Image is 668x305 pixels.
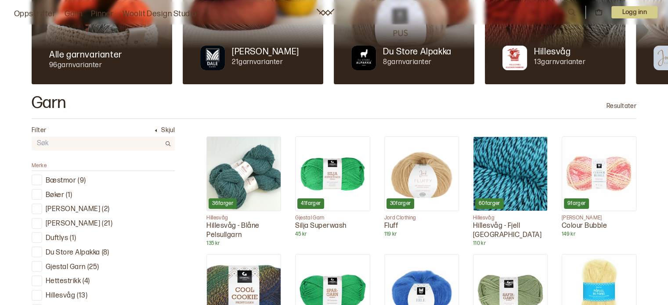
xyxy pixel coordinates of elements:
[384,231,459,238] p: 119 kr
[607,102,636,111] p: Resultater
[295,231,370,238] p: 45 kr
[534,58,585,67] p: 13 garnvarianter
[473,215,548,222] p: Hillesvåg
[123,8,197,20] a: Woolit Design Studio
[102,205,109,214] p: ( 2 )
[206,215,281,222] p: Hillesvåg
[46,291,75,301] p: Hillesvåg
[32,162,47,169] span: Merke
[301,200,321,207] p: 41 farger
[46,263,86,272] p: Gjestal Garn
[611,6,657,18] p: Logg inn
[102,219,112,229] p: ( 21 )
[295,136,370,238] a: Silja Superwash41fargerGjestal GarnSilja Superwash45 kr
[161,126,175,135] p: Skjul
[66,191,72,200] p: ( 1 )
[384,222,459,231] p: Fluff
[206,136,281,247] a: Hillesvåg - Blåne Pelsullgarn36fargerHillesvågHillesvåg - Blåne Pelsullgarn135 kr
[502,46,527,70] img: Merkegarn
[473,137,547,211] img: Hillesvåg - Fjell Sokkegarn
[32,126,47,135] p: Filter
[46,277,81,286] p: Hettestrikk
[384,215,459,222] p: Jord Clothing
[46,205,100,214] p: [PERSON_NAME]
[295,215,370,222] p: Gjestal Garn
[562,136,636,238] a: Colour Bubble9farger[PERSON_NAME]Colour Bubble149 kr
[49,61,122,70] p: 96 garnvarianter
[562,215,636,222] p: [PERSON_NAME]
[562,137,636,211] img: Colour Bubble
[32,137,161,150] input: Søk
[295,222,370,231] p: Silja Superwash
[473,136,548,247] a: Hillesvåg - Fjell Sokkegarn60fargerHillesvågHillesvåg - Fjell [GEOGRAPHIC_DATA]110 kr
[83,277,90,286] p: ( 4 )
[78,176,86,186] p: ( 9 )
[212,200,233,207] p: 36 farger
[296,137,369,211] img: Silja Superwash
[232,46,299,58] p: [PERSON_NAME]
[14,8,56,20] a: Oppskrifter
[351,46,376,70] img: Merkegarn
[46,219,100,229] p: [PERSON_NAME]
[102,248,109,258] p: ( 8 )
[611,6,657,18] button: User dropdown
[70,234,76,243] p: ( 1 )
[46,176,76,186] p: Bæstmor
[383,46,451,58] p: Du Store Alpakka
[49,49,122,61] p: Alle garnvarianter
[385,137,459,211] img: Fluff
[317,9,334,16] a: Woolit
[46,234,68,243] p: Duftlys
[383,58,451,67] p: 8 garnvarianter
[390,200,411,207] p: 30 farger
[207,137,281,211] img: Hillesvåg - Blåne Pelsullgarn
[206,240,281,247] p: 135 kr
[32,95,66,111] h2: Garn
[562,231,636,238] p: 149 kr
[91,8,114,20] a: Pinner
[232,58,299,67] p: 21 garnvarianter
[473,240,548,247] p: 110 kr
[562,222,636,231] p: Colour Bubble
[384,136,459,238] a: Fluff30fargerJord ClothingFluff119 kr
[46,248,100,258] p: Du Store Alpakka
[567,200,586,207] p: 9 farger
[473,222,548,240] p: Hillesvåg - Fjell [GEOGRAPHIC_DATA]
[65,8,82,20] a: Garn
[200,46,225,70] img: Merkegarn
[479,200,500,207] p: 60 farger
[206,222,281,240] p: Hillesvåg - Blåne Pelsullgarn
[46,191,64,200] p: Bøker
[534,46,571,58] p: Hillesvåg
[77,291,87,301] p: ( 13 )
[87,263,99,272] p: ( 25 )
